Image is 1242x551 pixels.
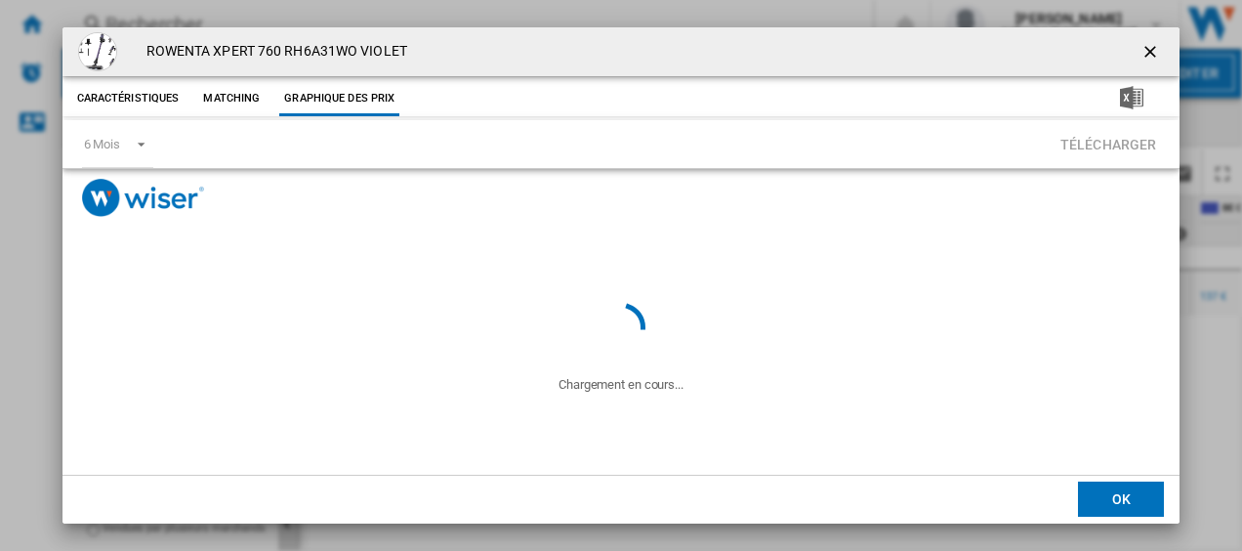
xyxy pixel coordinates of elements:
img: excel-24x24.png [1120,86,1143,109]
ng-md-icon: getI18NText('BUTTONS.CLOSE_DIALOG') [1140,42,1164,65]
button: Graphique des prix [279,81,399,116]
div: 6 Mois [84,137,120,151]
button: OK [1078,482,1164,517]
img: logo_wiser_300x94.png [82,179,204,217]
h4: ROWENTA XPERT 760 RH6A31WO VIOLET [137,42,407,62]
img: 71vv-ivTd+L._AC_SY300_SX300_.jpg [78,32,117,71]
button: getI18NText('BUTTONS.CLOSE_DIALOG') [1133,32,1172,71]
button: Télécharger [1055,126,1163,162]
button: Télécharger au format Excel [1089,81,1175,116]
button: Matching [188,81,274,116]
md-dialog: Product popup [62,27,1180,524]
button: Caractéristiques [72,81,185,116]
ng-transclude: Chargement en cours... [559,377,683,392]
